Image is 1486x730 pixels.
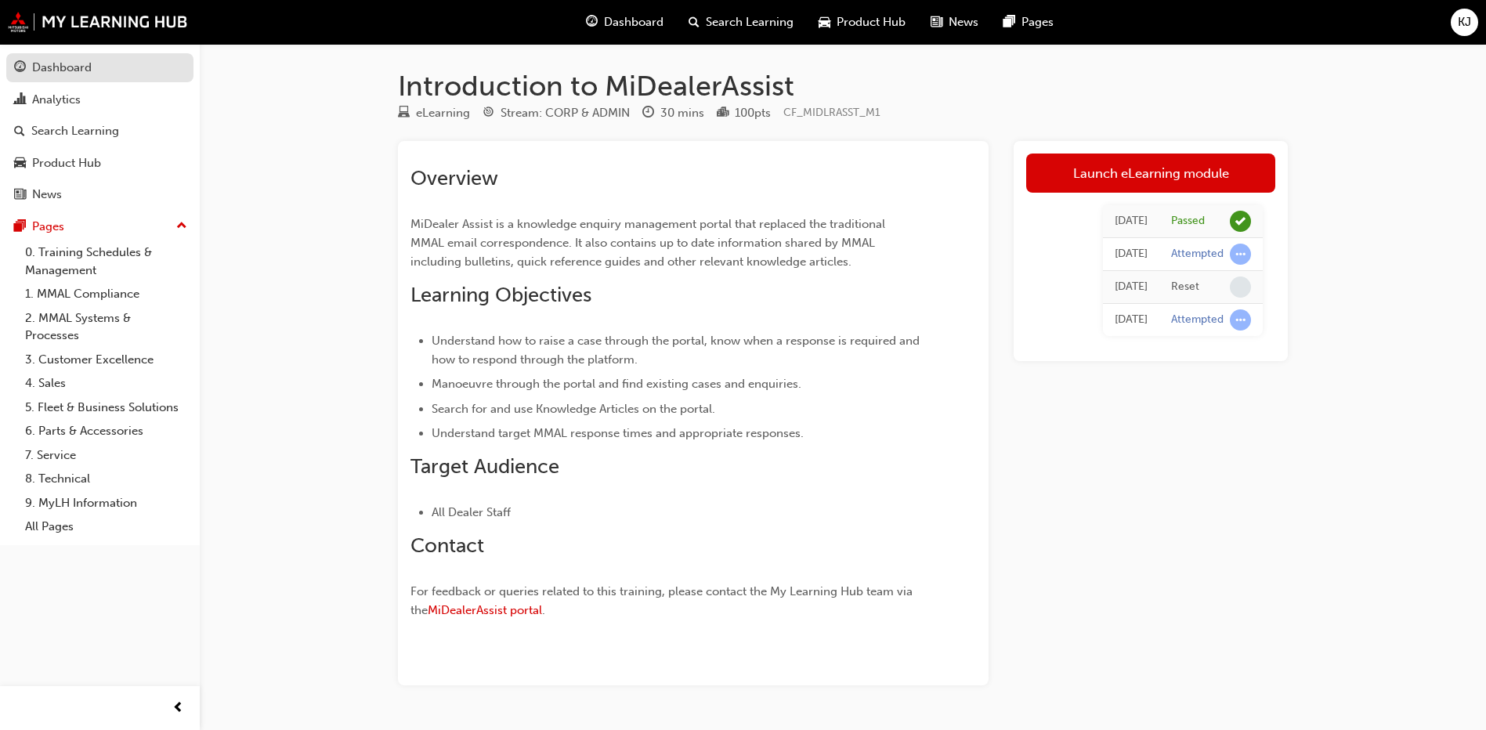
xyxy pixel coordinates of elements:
[706,13,794,31] span: Search Learning
[991,6,1066,38] a: pages-iconPages
[19,515,193,539] a: All Pages
[8,12,188,32] img: mmal
[32,59,92,77] div: Dashboard
[660,104,704,122] div: 30 mins
[931,13,942,32] span: news-icon
[6,149,193,178] a: Product Hub
[14,157,26,171] span: car-icon
[642,107,654,121] span: clock-icon
[1171,280,1199,295] div: Reset
[837,13,906,31] span: Product Hub
[6,180,193,209] a: News
[32,218,64,236] div: Pages
[172,699,184,718] span: prev-icon
[14,61,26,75] span: guage-icon
[398,103,470,123] div: Type
[410,454,559,479] span: Target Audience
[1115,311,1148,329] div: Mon Feb 10 2025 16:36:50 GMT+1100 (Australian Eastern Daylight Time)
[806,6,918,38] a: car-iconProduct Hub
[398,69,1288,103] h1: Introduction to MiDealerAssist
[410,217,888,269] span: MiDealer Assist is a knowledge enquiry management portal that replaced the traditional MMAL email...
[14,93,26,107] span: chart-icon
[1458,13,1471,31] span: KJ
[19,491,193,515] a: 9. MyLH Information
[19,419,193,443] a: 6. Parts & Accessories
[410,533,484,558] span: Contact
[176,216,187,237] span: up-icon
[586,13,598,32] span: guage-icon
[19,443,193,468] a: 7. Service
[19,282,193,306] a: 1. MMAL Compliance
[717,103,771,123] div: Points
[1003,13,1015,32] span: pages-icon
[1026,154,1275,193] a: Launch eLearning module
[428,603,542,617] a: MiDealerAssist portal
[1115,212,1148,230] div: Wed Feb 12 2025 09:56:17 GMT+1100 (Australian Eastern Daylight Time)
[410,584,916,617] span: For feedback or queries related to this training, please contact the My Learning Hub team via the
[14,188,26,202] span: news-icon
[6,50,193,212] button: DashboardAnalyticsSearch LearningProduct HubNews
[32,186,62,204] div: News
[689,13,700,32] span: search-icon
[19,348,193,372] a: 3. Customer Excellence
[32,154,101,172] div: Product Hub
[642,103,704,123] div: Duration
[416,104,470,122] div: eLearning
[949,13,978,31] span: News
[573,6,676,38] a: guage-iconDashboard
[918,6,991,38] a: news-iconNews
[31,122,119,140] div: Search Learning
[1230,276,1251,298] span: learningRecordVerb_NONE-icon
[1230,309,1251,331] span: learningRecordVerb_ATTEMPT-icon
[398,107,410,121] span: learningResourceType_ELEARNING-icon
[735,104,771,122] div: 100 pts
[1115,245,1148,263] div: Wed Feb 12 2025 09:25:58 GMT+1100 (Australian Eastern Daylight Time)
[6,212,193,241] button: Pages
[6,85,193,114] a: Analytics
[1171,247,1224,262] div: Attempted
[14,220,26,234] span: pages-icon
[1171,313,1224,327] div: Attempted
[1171,214,1205,229] div: Passed
[6,117,193,146] a: Search Learning
[19,396,193,420] a: 5. Fleet & Business Solutions
[432,426,804,440] span: Understand target MMAL response times and appropriate responses.
[783,106,880,119] span: Learning resource code
[676,6,806,38] a: search-iconSearch Learning
[19,240,193,282] a: 0. Training Schedules & Management
[1451,9,1478,36] button: KJ
[19,467,193,491] a: 8. Technical
[6,53,193,82] a: Dashboard
[1021,13,1054,31] span: Pages
[410,166,498,190] span: Overview
[483,103,630,123] div: Stream
[32,91,81,109] div: Analytics
[432,402,715,416] span: Search for and use Knowledge Articles on the portal.
[1230,211,1251,232] span: learningRecordVerb_PASS-icon
[501,104,630,122] div: Stream: CORP & ADMIN
[410,283,591,307] span: Learning Objectives
[542,603,545,617] span: .
[14,125,25,139] span: search-icon
[19,371,193,396] a: 4. Sales
[717,107,729,121] span: podium-icon
[432,377,801,391] span: Manoeuvre through the portal and find existing cases and enquiries.
[1115,278,1148,296] div: Wed Feb 12 2025 09:25:56 GMT+1100 (Australian Eastern Daylight Time)
[432,505,511,519] span: All Dealer Staff
[604,13,663,31] span: Dashboard
[432,334,923,367] span: Understand how to raise a case through the portal, know when a response is required and how to re...
[819,13,830,32] span: car-icon
[483,107,494,121] span: target-icon
[1230,244,1251,265] span: learningRecordVerb_ATTEMPT-icon
[19,306,193,348] a: 2. MMAL Systems & Processes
